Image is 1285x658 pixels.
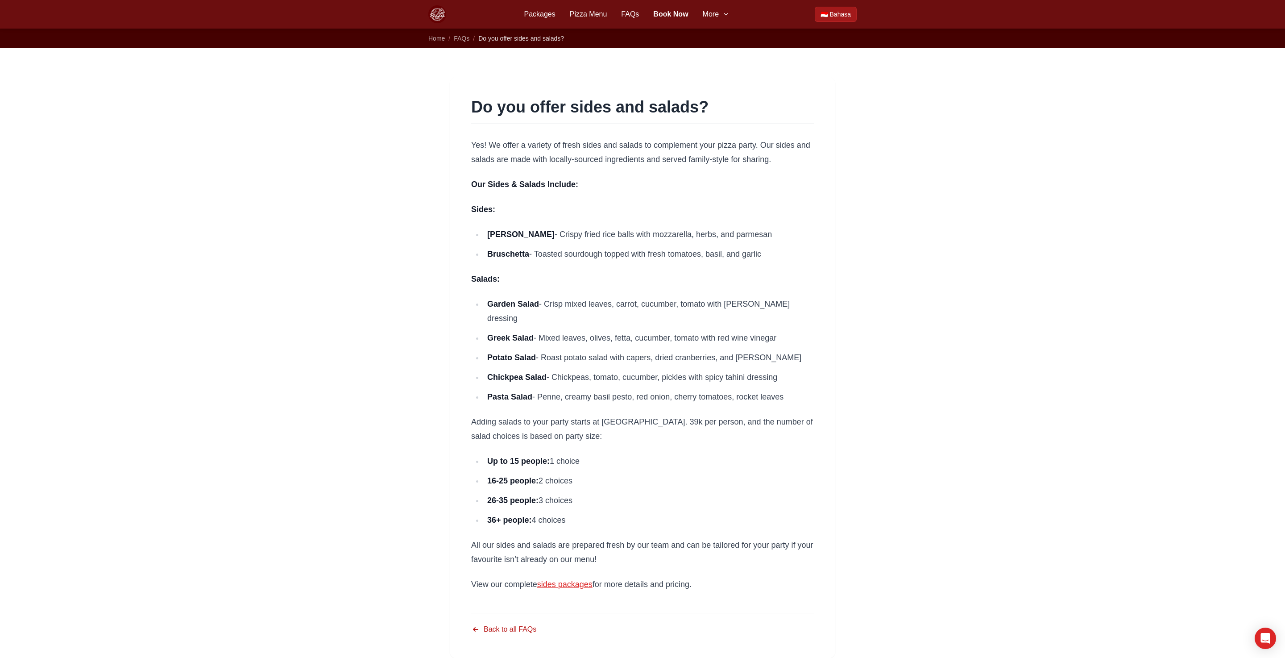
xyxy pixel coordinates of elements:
[537,580,593,589] a: sides packages
[471,624,536,635] a: Back to all FAQs
[487,353,536,362] strong: Potato Salad
[487,373,547,382] strong: Chickpea Salad
[815,7,857,22] a: Beralih ke Bahasa Indonesia
[454,35,469,42] a: FAQs
[428,5,446,23] img: Bali Pizza Party Logo
[478,35,564,42] span: Do you offer sides and salads?
[471,98,814,116] h1: Do you offer sides and salads?
[484,331,814,345] li: - Mixed leaves, olives, fetta, cucumber, tomato with red wine vinegar
[484,227,814,242] li: - Crispy fried rice balls with mozzarella, herbs, and parmesan
[471,538,814,566] p: All our sides and salads are prepared fresh by our team and can be tailored for your party if you...
[484,493,814,508] li: 3 choices
[471,275,500,283] strong: Salads:
[484,513,814,527] li: 4 choices
[487,392,532,401] strong: Pasta Salad
[703,9,730,20] button: More
[484,247,814,261] li: - Toasted sourdough topped with fresh tomatoes, basil, and garlic
[484,474,814,488] li: 2 choices
[471,415,814,443] p: Adding salads to your party starts at [GEOGRAPHIC_DATA]. 39k per person, and the number of salad ...
[1255,628,1276,649] div: Open Intercom Messenger
[570,9,607,20] a: Pizza Menu
[484,350,814,365] li: - Roast potato salad with capers, dried cranberries, and [PERSON_NAME]
[471,577,814,591] p: View our complete for more details and pricing.
[487,476,539,485] strong: 16-25 people:
[487,230,555,239] strong: [PERSON_NAME]
[484,454,814,468] li: 1 choice
[448,34,450,43] li: /
[484,390,814,404] li: - Penne, creamy basil pesto, red onion, cherry tomatoes, rocket leaves
[487,516,532,525] strong: 36+ people:
[473,34,475,43] li: /
[471,180,578,189] strong: Our Sides & Salads Include:
[653,9,688,20] a: Book Now
[487,333,534,342] strong: Greek Salad
[428,35,445,42] a: Home
[830,10,851,19] span: Bahasa
[487,300,539,308] strong: Garden Salad
[484,297,814,325] li: - Crisp mixed leaves, carrot, cucumber, tomato with [PERSON_NAME] dressing
[487,457,550,466] strong: Up to 15 people:
[487,496,539,505] strong: 26-35 people:
[524,9,555,20] a: Packages
[471,138,814,167] p: Yes! We offer a variety of fresh sides and salads to complement your pizza party. Our sides and s...
[487,250,529,258] strong: Bruschetta
[703,9,719,20] span: More
[484,370,814,384] li: - Chickpeas, tomato, cucumber, pickles with spicy tahini dressing
[471,205,495,214] strong: Sides:
[621,9,639,20] a: FAQs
